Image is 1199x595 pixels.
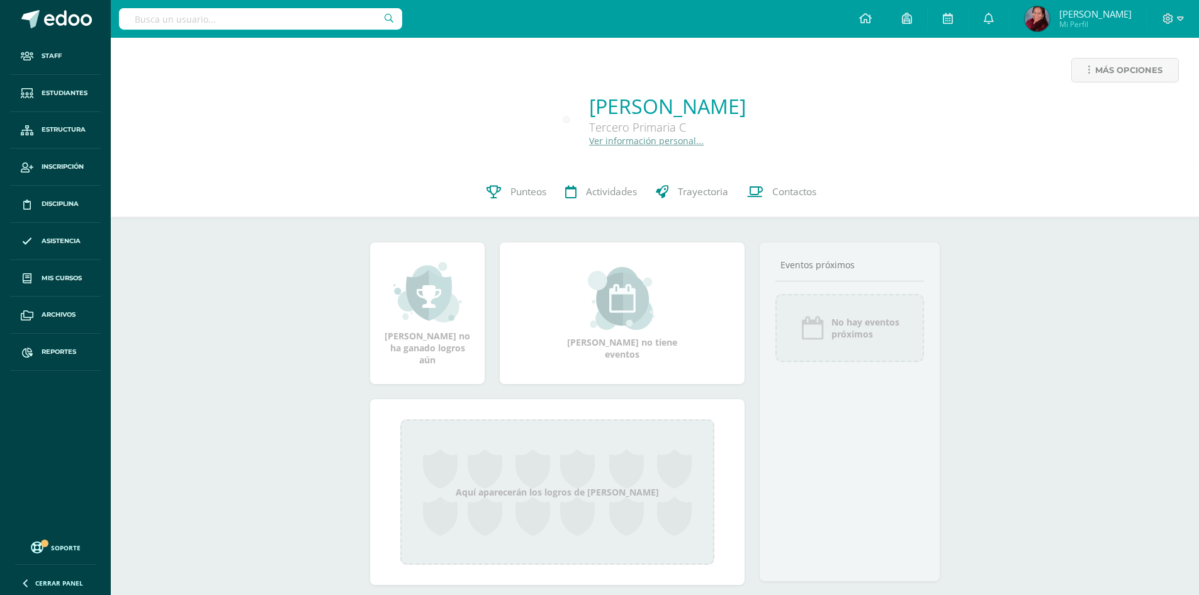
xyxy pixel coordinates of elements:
span: Trayectoria [678,185,728,198]
a: Trayectoria [646,167,738,217]
a: Inscripción [10,149,101,186]
div: Aquí aparecerán los logros de [PERSON_NAME] [400,419,714,565]
span: Inscripción [42,162,84,172]
span: No hay eventos próximos [831,316,899,340]
a: Contactos [738,167,826,217]
a: Ver información personal... [589,135,704,147]
img: event_icon.png [800,315,825,341]
a: Actividades [556,167,646,217]
a: Estructura [10,112,101,149]
span: Asistencia [42,236,81,246]
span: Más opciones [1095,59,1162,82]
span: Mis cursos [42,273,82,283]
a: Punteos [477,167,556,217]
img: achievement_small.png [393,261,462,324]
span: Cerrar panel [35,579,83,587]
span: Contactos [772,185,816,198]
img: event_small.png [588,267,656,330]
span: Staff [42,51,62,61]
input: Busca un usuario... [119,8,402,30]
div: [PERSON_NAME] no tiene eventos [560,267,685,360]
a: Reportes [10,334,101,371]
span: Archivos [42,310,76,320]
a: Archivos [10,297,101,334]
a: Estudiantes [10,75,101,112]
span: Punteos [510,185,546,198]
span: Actividades [586,185,637,198]
img: 00c1b1db20a3e38a90cfe610d2c2e2f3.png [1025,6,1050,31]
a: Mis cursos [10,260,101,297]
a: Asistencia [10,223,101,260]
span: Soporte [51,543,81,552]
a: [PERSON_NAME] [589,93,746,120]
span: Mi Perfil [1059,19,1132,30]
a: Disciplina [10,186,101,223]
div: Eventos próximos [775,259,924,271]
div: [PERSON_NAME] no ha ganado logros aún [383,261,472,366]
a: Soporte [15,538,96,555]
span: Estructura [42,125,86,135]
span: Reportes [42,347,76,357]
a: Staff [10,38,101,75]
span: Disciplina [42,199,79,209]
a: Más opciones [1071,58,1179,82]
span: Estudiantes [42,88,87,98]
div: Tercero Primaria C [589,120,746,135]
span: [PERSON_NAME] [1059,8,1132,20]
